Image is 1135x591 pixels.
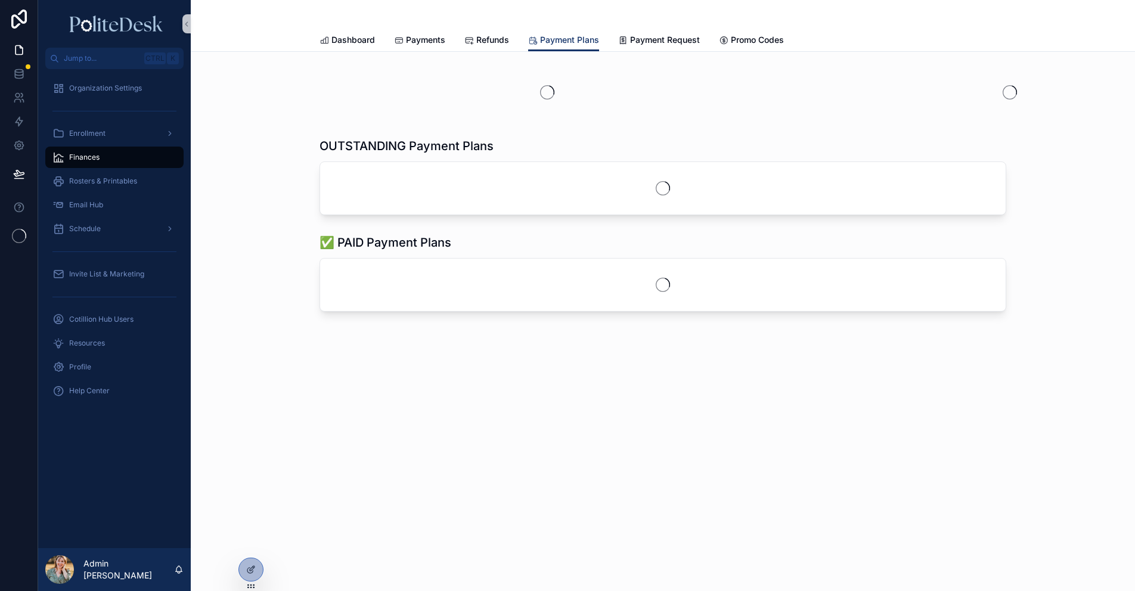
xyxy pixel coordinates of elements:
[45,147,184,168] a: Finances
[320,29,375,53] a: Dashboard
[406,34,445,46] span: Payments
[144,52,166,64] span: Ctrl
[83,558,174,581] p: Admin [PERSON_NAME]
[69,338,105,348] span: Resources
[528,29,599,52] a: Payment Plans
[69,200,103,210] span: Email Hub
[731,34,784,46] span: Promo Codes
[45,170,184,192] a: Rosters & Printables
[69,269,144,279] span: Invite List & Marketing
[45,309,184,330] a: Cotillion Hub Users
[719,29,784,53] a: Promo Codes
[69,129,106,138] span: Enrollment
[630,34,700,46] span: Payment Request
[69,224,101,234] span: Schedule
[394,29,445,53] a: Payments
[476,34,509,46] span: Refunds
[61,14,168,33] img: App logo
[45,332,184,354] a: Resources
[45,48,184,69] button: Jump to...CtrlK
[69,386,110,396] span: Help Center
[45,263,184,285] a: Invite List & Marketing
[45,356,184,378] a: Profile
[64,54,139,63] span: Jump to...
[320,138,494,154] h1: OUTSTANDING Payment Plans
[618,29,700,53] a: Payment Request
[320,234,451,251] h1: ✅ PAID Payment Plans
[45,218,184,239] a: Schedule
[69,315,134,324] span: Cotillion Hub Users
[168,54,178,63] span: K
[69,153,100,162] span: Finances
[69,83,142,93] span: Organization Settings
[45,123,184,144] a: Enrollment
[45,194,184,216] a: Email Hub
[540,34,599,46] span: Payment Plans
[38,69,191,417] div: scrollable content
[45,380,184,402] a: Help Center
[331,34,375,46] span: Dashboard
[69,362,91,372] span: Profile
[69,176,137,186] span: Rosters & Printables
[464,29,509,53] a: Refunds
[45,77,184,99] a: Organization Settings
